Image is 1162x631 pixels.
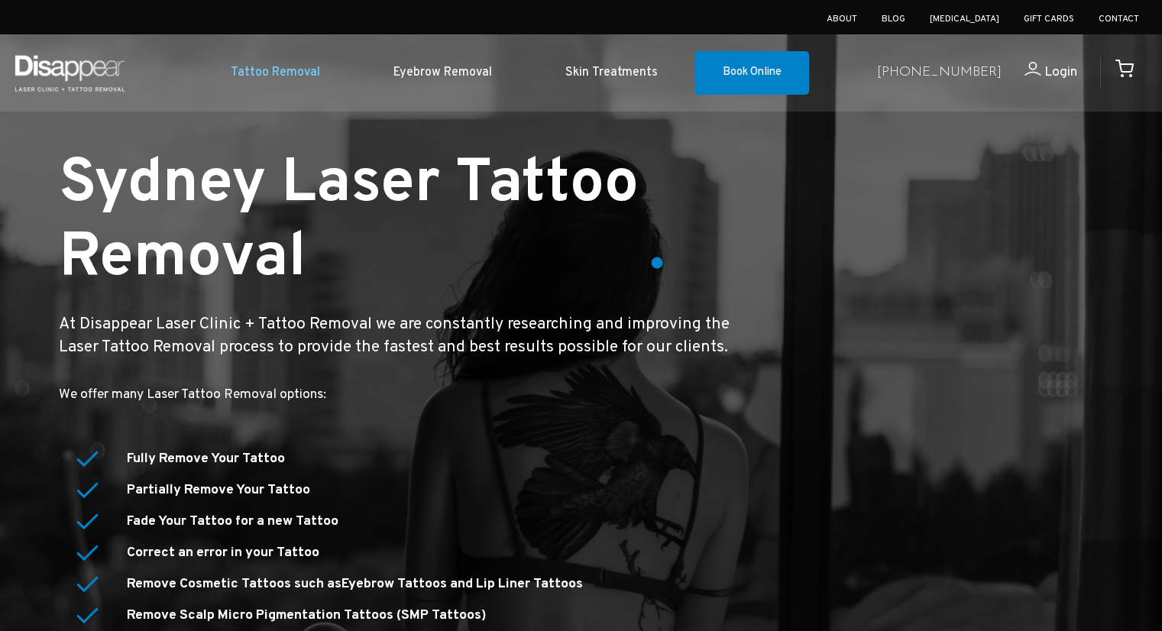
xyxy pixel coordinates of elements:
a: [MEDICAL_DATA] [930,13,999,25]
a: Contact [1099,13,1139,25]
p: We offer many Laser Tattoo Removal options: [59,384,752,406]
a: Gift Cards [1024,13,1074,25]
a: About [827,13,857,25]
strong: Fully Remove Your Tattoo [127,450,285,468]
strong: Remove Cosmetic Tattoos such as [127,575,583,593]
a: Tattoo Removal [194,50,357,96]
strong: Fade Your Tattoo for a new Tattoo [127,513,338,530]
small: Sydney Laser Tattoo Removal [59,146,639,298]
a: Skin Treatments [529,50,694,96]
strong: Correct an error in your Tattoo [127,544,319,561]
big: At Disappear Laser Clinic + Tattoo Removal we are constantly researching and improving the Laser ... [59,314,730,358]
strong: Partially Remove Your Tattoo [127,481,310,499]
a: Login [1002,62,1077,84]
img: Disappear - Laser Clinic and Tattoo Removal Services in Sydney, Australia [11,46,128,100]
a: Blog [882,13,905,25]
a: Book Online [694,51,809,95]
a: Eyebrow Removal [357,50,529,96]
a: [PHONE_NUMBER] [877,62,1002,84]
a: Remove Scalp Micro Pigmentation Tattoos (SMP Tattoos) [127,607,486,624]
a: Eyebrow Tattoos and Lip Liner Tattoos [341,575,583,593]
span: Login [1044,63,1077,81]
